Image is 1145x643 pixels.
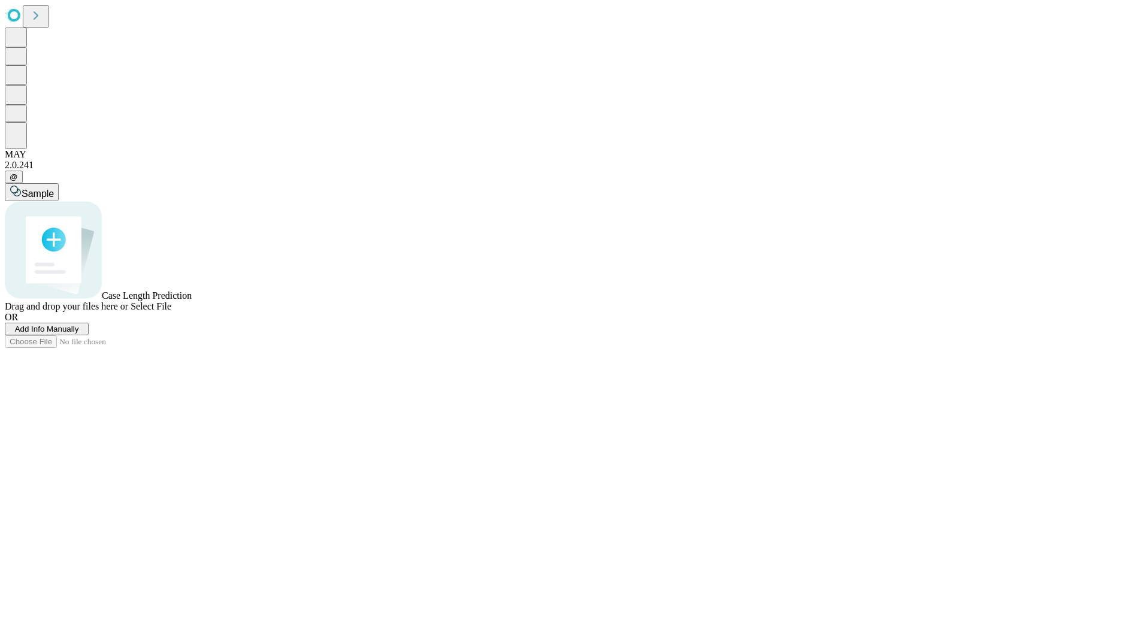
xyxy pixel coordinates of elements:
span: OR [5,312,18,322]
span: Add Info Manually [15,324,79,333]
span: Sample [22,189,54,199]
button: Sample [5,183,59,201]
span: @ [10,172,18,181]
span: Select File [131,301,171,311]
div: MAY [5,149,1140,160]
button: @ [5,171,23,183]
span: Drag and drop your files here or [5,301,128,311]
span: Case Length Prediction [102,290,192,301]
button: Add Info Manually [5,323,89,335]
div: 2.0.241 [5,160,1140,171]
